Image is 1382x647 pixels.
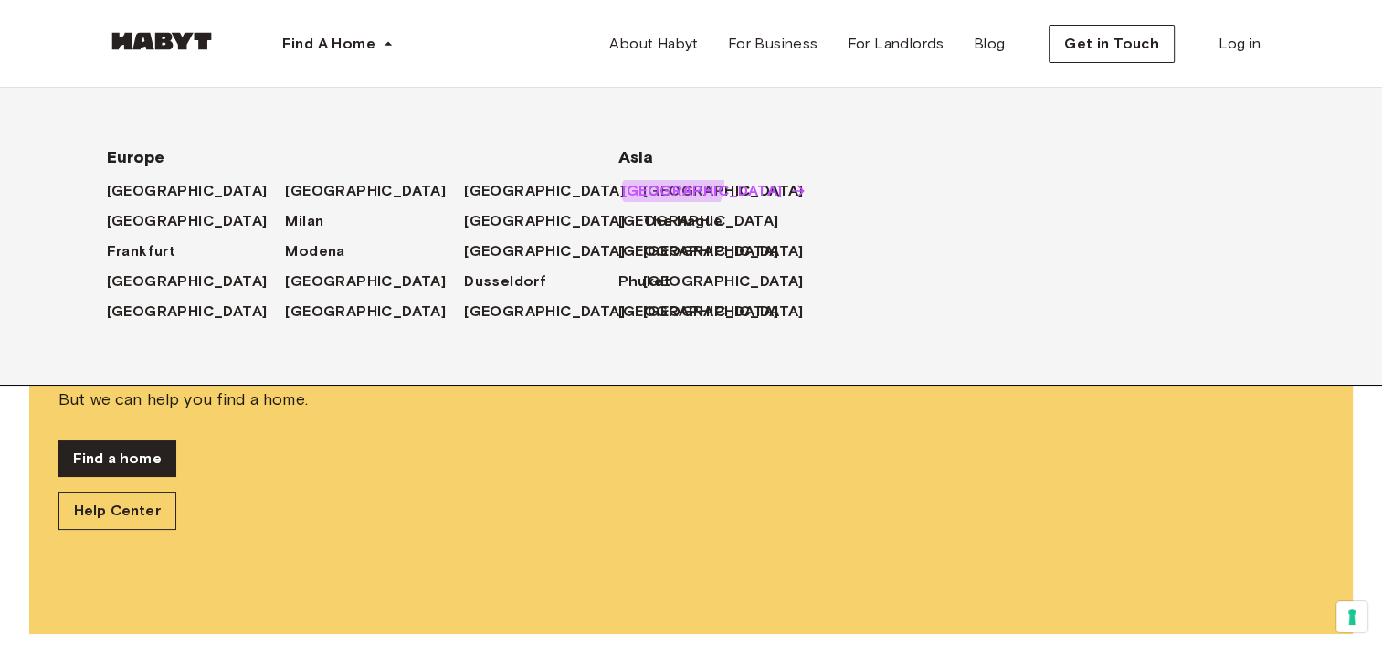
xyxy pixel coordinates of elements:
button: Your consent preferences for tracking technologies [1336,601,1367,632]
span: [GEOGRAPHIC_DATA] [618,301,779,323]
span: Find A Home [282,33,375,55]
a: [GEOGRAPHIC_DATA] [285,180,464,202]
a: [GEOGRAPHIC_DATA] [464,210,643,232]
span: About Habyt [609,33,698,55]
span: Blog [974,33,1006,55]
span: Log in [1218,33,1261,55]
span: Milan [285,210,323,232]
a: Log in [1204,26,1275,62]
span: [GEOGRAPHIC_DATA] [464,240,625,262]
a: For Business [713,26,833,62]
a: About Habyt [595,26,712,62]
a: Modena [285,240,363,262]
button: Find A Home [268,26,408,62]
a: [GEOGRAPHIC_DATA] [643,270,822,292]
span: [GEOGRAPHIC_DATA] [618,240,779,262]
a: [GEOGRAPHIC_DATA] [643,301,822,323]
a: Find a home [58,440,176,477]
a: Dusseldorf [464,270,564,292]
a: Phuket [618,270,689,292]
span: [GEOGRAPHIC_DATA] [107,180,268,202]
span: For Business [728,33,818,55]
span: [GEOGRAPHIC_DATA] [464,301,625,323]
a: [GEOGRAPHIC_DATA] [618,240,797,262]
span: [GEOGRAPHIC_DATA] [107,210,268,232]
button: Get in Touch [1049,25,1175,63]
a: For Landlords [832,26,958,62]
span: [GEOGRAPHIC_DATA] [464,180,625,202]
span: [GEOGRAPHIC_DATA] [285,180,446,202]
a: Blog [959,26,1020,62]
a: [GEOGRAPHIC_DATA] [464,240,643,262]
a: [GEOGRAPHIC_DATA] [107,210,286,232]
span: [GEOGRAPHIC_DATA] [618,210,779,232]
span: Dusseldorf [464,270,546,292]
span: [GEOGRAPHIC_DATA] [285,270,446,292]
span: [GEOGRAPHIC_DATA] [622,180,783,202]
a: [GEOGRAPHIC_DATA] [618,301,797,323]
a: Frankfurt [107,240,195,262]
span: Modena [285,240,344,262]
a: [GEOGRAPHIC_DATA] [107,180,286,202]
a: [GEOGRAPHIC_DATA] [622,180,801,202]
span: Asia [618,146,765,168]
a: [GEOGRAPHIC_DATA] [464,180,643,202]
a: [GEOGRAPHIC_DATA] [618,210,797,232]
a: Help Center [58,492,176,530]
a: [GEOGRAPHIC_DATA] [643,240,822,262]
span: Frankfurt [107,240,176,262]
a: [GEOGRAPHIC_DATA] [285,301,464,323]
span: For Landlords [847,33,944,55]
span: Phuket [618,270,670,292]
span: [GEOGRAPHIC_DATA] [107,301,268,323]
span: Europe [107,146,560,168]
span: [GEOGRAPHIC_DATA] [285,301,446,323]
span: Get in Touch [1064,33,1159,55]
a: Milan [285,210,342,232]
img: Habyt [107,32,216,50]
a: [GEOGRAPHIC_DATA] [464,301,643,323]
a: [GEOGRAPHIC_DATA] [285,270,464,292]
a: [GEOGRAPHIC_DATA] [107,301,286,323]
span: [GEOGRAPHIC_DATA] [464,210,625,232]
a: [GEOGRAPHIC_DATA] [107,270,286,292]
span: [GEOGRAPHIC_DATA] [107,270,268,292]
span: [GEOGRAPHIC_DATA] [643,270,804,292]
a: [GEOGRAPHIC_DATA] [643,180,822,202]
span: But we can help you find a home. [58,387,1324,411]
